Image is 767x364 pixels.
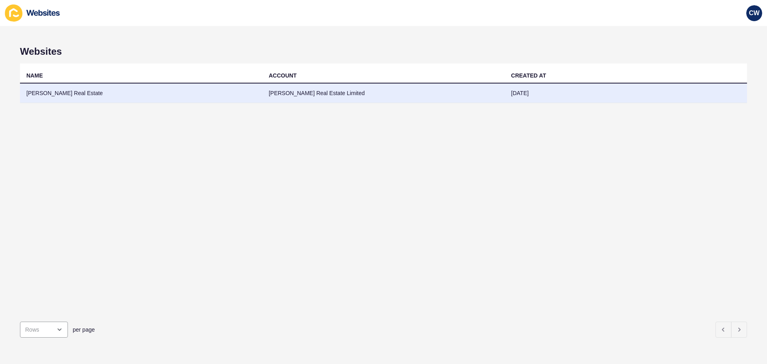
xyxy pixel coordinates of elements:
td: [DATE] [505,84,747,103]
span: per page [73,326,95,334]
div: open menu [20,322,68,338]
span: CW [749,9,760,17]
td: [PERSON_NAME] Real Estate [20,84,262,103]
td: [PERSON_NAME] Real Estate Limited [262,84,505,103]
div: NAME [26,72,43,80]
div: CREATED AT [511,72,546,80]
div: ACCOUNT [269,72,297,80]
h1: Websites [20,46,747,57]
